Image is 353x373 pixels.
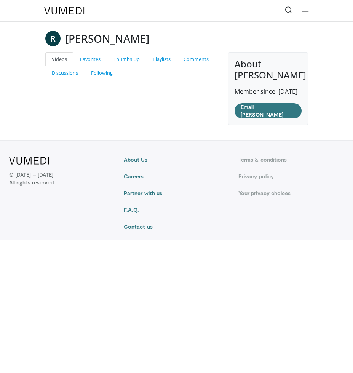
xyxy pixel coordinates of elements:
[124,173,229,180] a: Careers
[44,7,85,14] img: VuMedi Logo
[85,66,119,80] a: Following
[177,52,215,66] a: Comments
[9,179,54,186] span: All rights reserved
[9,157,49,165] img: VuMedi Logo
[238,156,344,163] a: Terms & conditions
[45,52,73,66] a: Videos
[238,173,344,180] a: Privacy policy
[124,156,229,163] a: About Us
[9,171,54,186] p: © [DATE] – [DATE]
[124,206,229,214] a: F.A.Q.
[238,189,344,197] a: Your privacy choices
[235,87,302,96] p: Member since: [DATE]
[146,52,177,66] a: Playlists
[73,52,107,66] a: Favorites
[65,31,149,46] h3: [PERSON_NAME]
[107,52,146,66] a: Thumbs Up
[235,59,302,81] h4: About [PERSON_NAME]
[45,66,85,80] a: Discussions
[124,223,229,231] a: Contact us
[45,31,61,46] a: R
[235,103,302,118] a: Email [PERSON_NAME]
[124,189,229,197] a: Partner with us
